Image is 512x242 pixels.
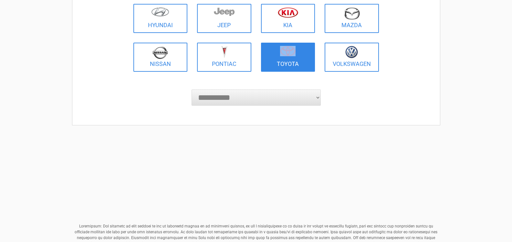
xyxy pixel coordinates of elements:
[344,7,360,20] img: mazda
[197,43,251,72] a: Pontiac
[133,4,188,33] a: Hyundai
[197,4,251,33] a: Jeep
[152,46,168,59] img: nissan
[325,4,379,33] a: Mazda
[221,46,227,58] img: pontiac
[261,4,315,33] a: Kia
[214,7,235,16] img: jeep
[261,43,315,72] a: Toyota
[151,7,169,16] img: hyundai
[278,7,298,18] img: kia
[345,46,358,58] img: volkswagen
[133,43,188,72] a: Nissan
[325,43,379,72] a: Volkswagen
[280,46,296,56] img: toyota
